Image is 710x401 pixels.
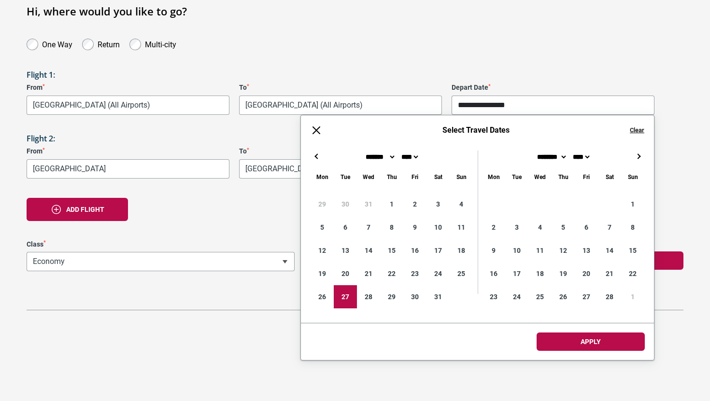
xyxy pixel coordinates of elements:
[332,125,620,135] h6: Select Travel Dates
[311,239,334,262] div: 12
[452,83,654,92] label: Depart Date
[311,216,334,239] div: 5
[334,285,357,308] div: 27
[239,159,442,179] span: Melbourne, Australia
[505,216,528,239] div: 3
[505,239,528,262] div: 10
[27,96,229,114] span: Melbourne, Australia
[311,193,334,216] div: 29
[27,240,295,249] label: Class
[575,239,598,262] div: 13
[403,216,426,239] div: 9
[334,193,357,216] div: 30
[334,216,357,239] div: 6
[240,160,441,178] span: Melbourne, Australia
[145,38,176,49] label: Multi-city
[357,262,380,285] div: 21
[482,216,505,239] div: 2
[403,193,426,216] div: 2
[426,285,450,308] div: 31
[598,239,621,262] div: 14
[380,216,403,239] div: 8
[621,172,644,183] div: Sunday
[598,285,621,308] div: 28
[505,285,528,308] div: 24
[380,172,403,183] div: Thursday
[357,239,380,262] div: 14
[357,216,380,239] div: 7
[27,96,229,115] span: Melbourne, Australia
[403,285,426,308] div: 30
[42,38,72,49] label: One Way
[621,239,644,262] div: 15
[27,83,229,92] label: From
[27,252,294,271] span: Economy
[27,70,683,80] h3: Flight 1:
[482,285,505,308] div: 23
[482,239,505,262] div: 9
[380,285,403,308] div: 29
[357,172,380,183] div: Wednesday
[528,285,552,308] div: 25
[505,172,528,183] div: Tuesday
[426,239,450,262] div: 17
[27,160,229,178] span: Ho Chi Minh City, Vietnam
[334,262,357,285] div: 20
[482,172,505,183] div: Monday
[27,147,229,155] label: From
[426,172,450,183] div: Saturday
[239,83,442,92] label: To
[621,285,644,308] div: 1
[27,134,683,143] h3: Flight 2:
[426,262,450,285] div: 24
[450,216,473,239] div: 11
[621,262,644,285] div: 22
[552,239,575,262] div: 12
[311,151,322,162] button: ←
[403,262,426,285] div: 23
[450,172,473,183] div: Sunday
[450,193,473,216] div: 4
[380,193,403,216] div: 1
[552,172,575,183] div: Thursday
[403,239,426,262] div: 16
[505,262,528,285] div: 17
[450,239,473,262] div: 18
[528,262,552,285] div: 18
[311,262,334,285] div: 19
[426,193,450,216] div: 3
[598,262,621,285] div: 21
[537,332,645,351] button: Apply
[621,193,644,216] div: 1
[552,216,575,239] div: 5
[575,216,598,239] div: 6
[575,172,598,183] div: Friday
[380,239,403,262] div: 15
[334,239,357,262] div: 13
[575,285,598,308] div: 27
[598,172,621,183] div: Saturday
[528,216,552,239] div: 4
[450,262,473,285] div: 25
[357,285,380,308] div: 28
[633,151,644,162] button: →
[239,96,442,115] span: Bangkok, Thailand
[311,285,334,308] div: 26
[27,198,128,221] button: Add flight
[27,159,229,179] span: Ho Chi Minh City, Vietnam
[27,5,683,17] h1: Hi, where would you like to go?
[621,216,644,239] div: 8
[528,239,552,262] div: 11
[380,262,403,285] div: 22
[426,216,450,239] div: 10
[598,216,621,239] div: 7
[311,172,334,183] div: Monday
[630,126,644,135] button: Clear
[403,172,426,183] div: Friday
[528,172,552,183] div: Wednesday
[552,285,575,308] div: 26
[357,193,380,216] div: 31
[552,262,575,285] div: 19
[575,262,598,285] div: 20
[98,38,120,49] label: Return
